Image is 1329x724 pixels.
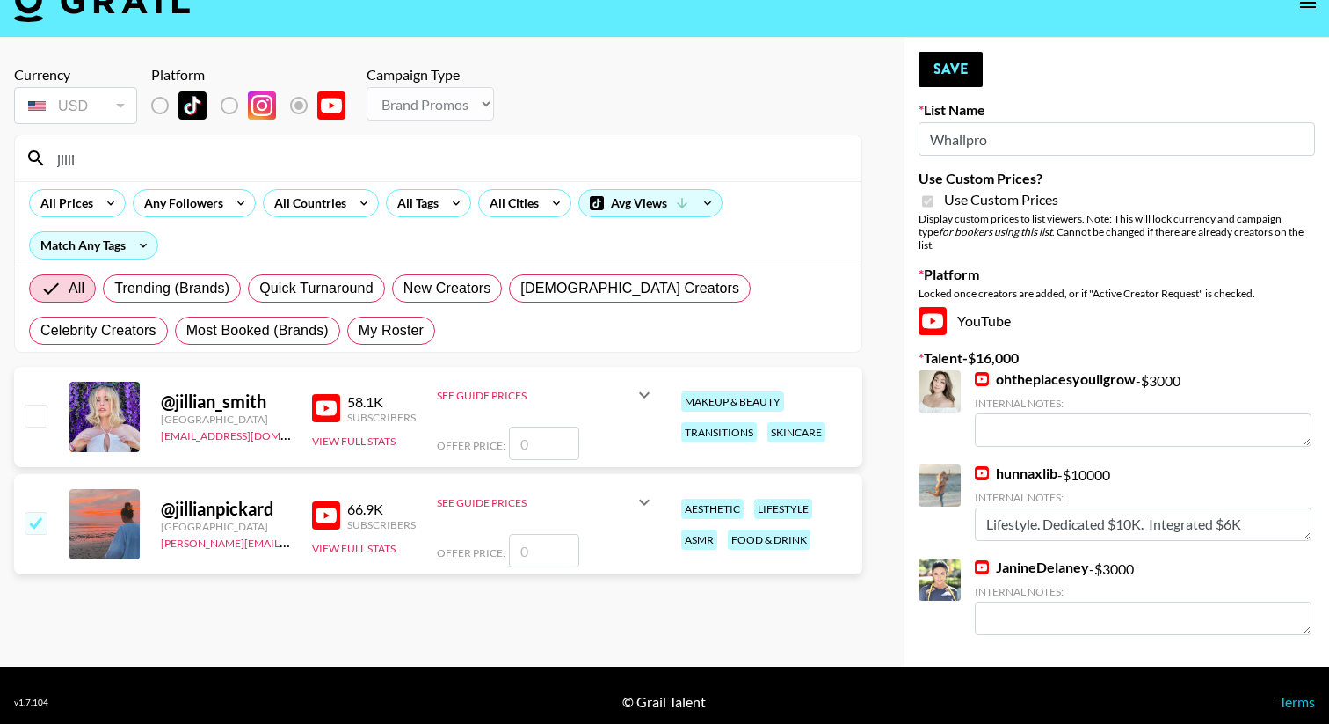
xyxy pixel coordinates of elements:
label: Talent - $ 16,000 [919,349,1315,367]
label: Use Custom Prices? [919,170,1315,187]
span: Use Custom Prices [944,191,1058,208]
div: Internal Notes: [975,397,1311,410]
div: Currency is locked to USD [14,84,137,128]
button: View Full Stats [312,435,396,448]
span: Offer Price: [437,439,505,452]
div: See Guide Prices [437,496,634,509]
img: YouTube [317,91,345,120]
span: Trending (Brands) [114,278,229,299]
div: Internal Notes: [975,491,1311,504]
textarea: Lifestyle. Dedicated $10K. Integrated $6K [975,508,1311,541]
img: TikTok [178,91,207,120]
img: Instagram [248,91,276,120]
div: List locked to YouTube. [151,87,359,124]
a: JanineDelaney [975,559,1089,576]
div: All Cities [479,190,542,216]
div: - $ 3000 [975,370,1311,447]
div: Campaign Type [367,66,494,84]
span: Celebrity Creators [40,320,156,341]
a: [PERSON_NAME][EMAIL_ADDRESS][PERSON_NAME][DOMAIN_NAME] [161,533,505,550]
div: @ jillian_smith [161,391,291,413]
img: YouTube [975,372,989,386]
img: YouTube [975,560,989,574]
span: [DEMOGRAPHIC_DATA] Creators [520,278,739,299]
span: My Roster [359,320,424,341]
div: Any Followers [134,190,227,216]
a: [EMAIL_ADDRESS][DOMAIN_NAME] [161,426,338,442]
label: Platform [919,266,1315,283]
span: New Creators [403,278,491,299]
div: Locked once creators are added, or if "Active Creator Request" is checked. [919,287,1315,300]
div: Match Any Tags [30,232,157,259]
div: @ jillianpickard [161,498,291,520]
div: Avg Views [579,190,722,216]
div: © Grail Talent [622,693,706,711]
div: 66.9K [347,501,416,518]
div: YouTube [919,307,1315,335]
div: Display custom prices to list viewers. Note: This will lock currency and campaign type . Cannot b... [919,212,1315,252]
div: See Guide Prices [437,374,655,416]
label: List Name [919,101,1315,119]
div: - $ 10000 [975,464,1311,541]
div: Internal Notes: [975,585,1311,598]
div: 58.1K [347,393,416,411]
div: Subscribers [347,411,416,424]
div: v 1.7.104 [14,697,48,708]
div: aesthetic [681,499,744,519]
span: All [69,278,84,299]
div: lifestyle [754,499,812,519]
div: skincare [767,422,825,442]
div: All Countries [264,190,350,216]
div: asmr [681,530,717,550]
span: Quick Turnaround [259,278,374,299]
span: Offer Price: [437,546,505,559]
div: All Prices [30,190,97,216]
img: YouTube [919,307,947,335]
input: 0 [509,534,579,567]
div: transitions [681,422,757,442]
span: Most Booked (Brands) [186,320,329,341]
input: Search by User Name [47,144,851,172]
a: Terms [1279,693,1315,710]
div: Currency [14,66,137,84]
div: - $ 3000 [975,559,1311,635]
div: All Tags [387,190,442,216]
div: USD [18,91,134,121]
button: View Full Stats [312,542,396,555]
img: YouTube [312,501,340,530]
div: [GEOGRAPHIC_DATA] [161,520,291,533]
div: Platform [151,66,359,84]
div: makeup & beauty [681,391,784,412]
img: YouTube [312,394,340,422]
a: ohtheplacesyoullgrow [975,370,1136,388]
div: See Guide Prices [437,389,634,402]
div: [GEOGRAPHIC_DATA] [161,413,291,426]
a: hunnaxlib [975,464,1057,482]
input: 0 [509,427,579,460]
button: Save [919,52,983,87]
div: See Guide Prices [437,481,655,523]
em: for bookers using this list [939,225,1052,238]
img: YouTube [975,466,989,480]
div: food & drink [728,530,810,550]
div: Subscribers [347,518,416,531]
